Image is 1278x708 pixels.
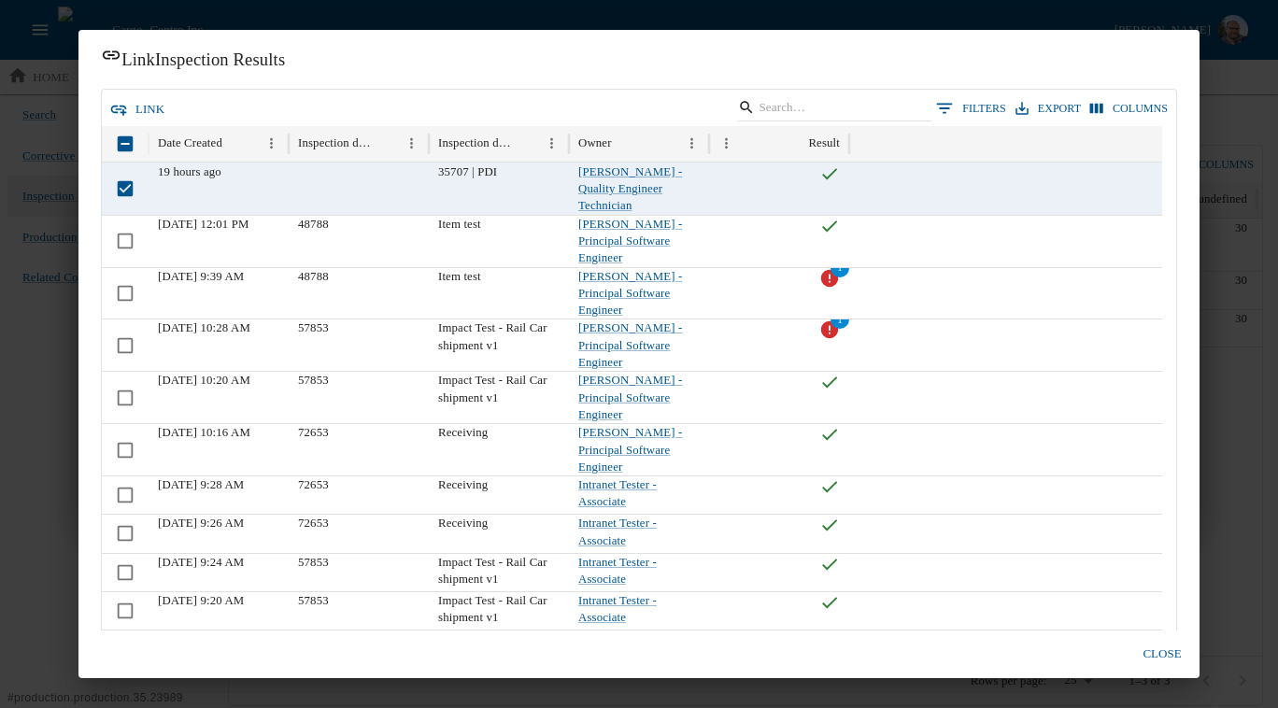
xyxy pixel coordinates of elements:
[429,163,569,215] div: 35707 | PDI
[429,215,569,267] div: Item test
[1011,95,1086,122] button: Export
[158,556,244,569] span: 03/26/2025 9:24 AM
[578,517,657,546] a: Intranet Tester - Associate
[759,95,904,121] input: Search…
[158,426,250,439] span: 03/26/2025 10:16 AM
[429,267,569,319] div: Item test
[289,371,429,423] div: 57853
[289,514,429,552] div: 72653
[539,131,564,156] button: Menu
[429,553,569,591] div: Impact Test - Rail Car shipment v1
[158,478,244,491] span: 03/26/2025 9:28 AM
[429,371,569,423] div: Impact Test - Rail Car shipment v1
[78,30,1200,89] h2: Link Inspection Results
[515,131,540,156] button: Sort
[429,514,569,552] div: Receiving
[782,131,807,156] button: Sort
[158,270,244,283] span: 05/28/2025 9:39 AM
[298,136,373,150] div: Inspection details » Item » Centro Number
[158,594,244,607] span: 03/26/2025 9:20 AM
[438,136,513,150] div: Inspection details » Title
[429,630,569,668] div: Impact Test - Rail Car shipment v1
[738,94,931,125] div: Search
[578,270,682,318] a: [PERSON_NAME] - Principal Software Engineer
[158,165,221,178] span: 08/26/2025 2:49 PM
[429,319,569,371] div: Impact Test - Rail Car shipment v1
[429,475,569,514] div: Receiving
[289,475,429,514] div: 72653
[578,594,657,624] a: Intranet Tester - Associate
[289,553,429,591] div: 57853
[375,131,400,156] button: Sort
[1132,638,1192,671] button: close
[289,591,429,630] div: 57853
[289,630,429,668] div: 57853
[614,131,639,156] button: Sort
[578,321,682,369] a: [PERSON_NAME] - Principal Software Engineer
[578,478,657,508] a: Intranet Tester - Associate
[106,93,172,126] button: link
[259,131,284,156] button: Menu
[578,556,657,586] a: Intranet Tester - Associate
[578,136,612,150] div: Owner
[808,136,840,150] div: Result
[429,591,569,630] div: Impact Test - Rail Car shipment v1
[429,423,569,475] div: Receiving
[158,218,249,231] span: 07/15/2025 12:01 PM
[831,310,849,329] span: 1
[158,517,244,530] span: 03/26/2025 9:26 AM
[289,215,429,267] div: 48788
[158,321,250,334] span: 03/26/2025 10:28 AM
[714,131,739,156] button: Menu
[578,218,682,265] a: [PERSON_NAME] - Principal Software Engineer
[1086,95,1172,122] button: Select columns
[578,426,682,474] a: [PERSON_NAME] - Principal Software Engineer
[158,374,250,387] span: 03/26/2025 10:20 AM
[578,374,682,421] a: [PERSON_NAME] - Principal Software Engineer
[158,136,222,150] div: Date Created
[931,94,1011,122] button: Show filters
[399,131,424,156] button: Menu
[224,131,249,156] button: Sort
[831,259,849,277] span: 1
[679,131,704,156] button: Menu
[289,319,429,371] div: 57853
[289,423,429,475] div: 72653
[289,267,429,319] div: 48788
[578,165,682,213] a: [PERSON_NAME] - Quality Engineer Technician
